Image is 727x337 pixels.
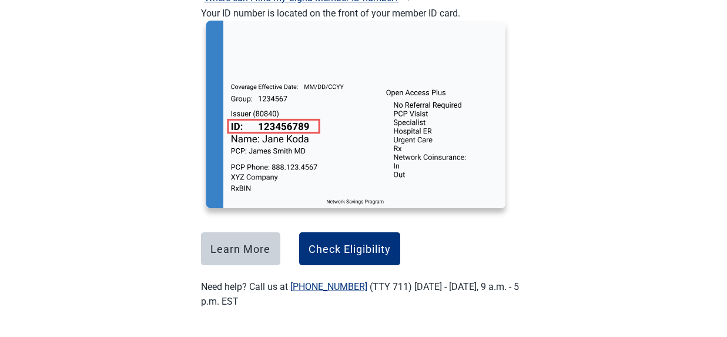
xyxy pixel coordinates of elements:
[201,281,519,307] label: Need help? Call us at (TTY 711) [DATE] - [DATE], 9 a.m. - 5 p.m. EST
[309,243,391,255] div: Check Eligibility
[201,21,510,218] img: Koda Health
[210,243,270,255] div: Learn More
[201,8,460,19] label: Your ID number is located on the front of your member ID card.
[290,281,367,292] a: [PHONE_NUMBER]
[201,232,280,265] button: Learn More
[299,232,400,265] button: Check Eligibility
